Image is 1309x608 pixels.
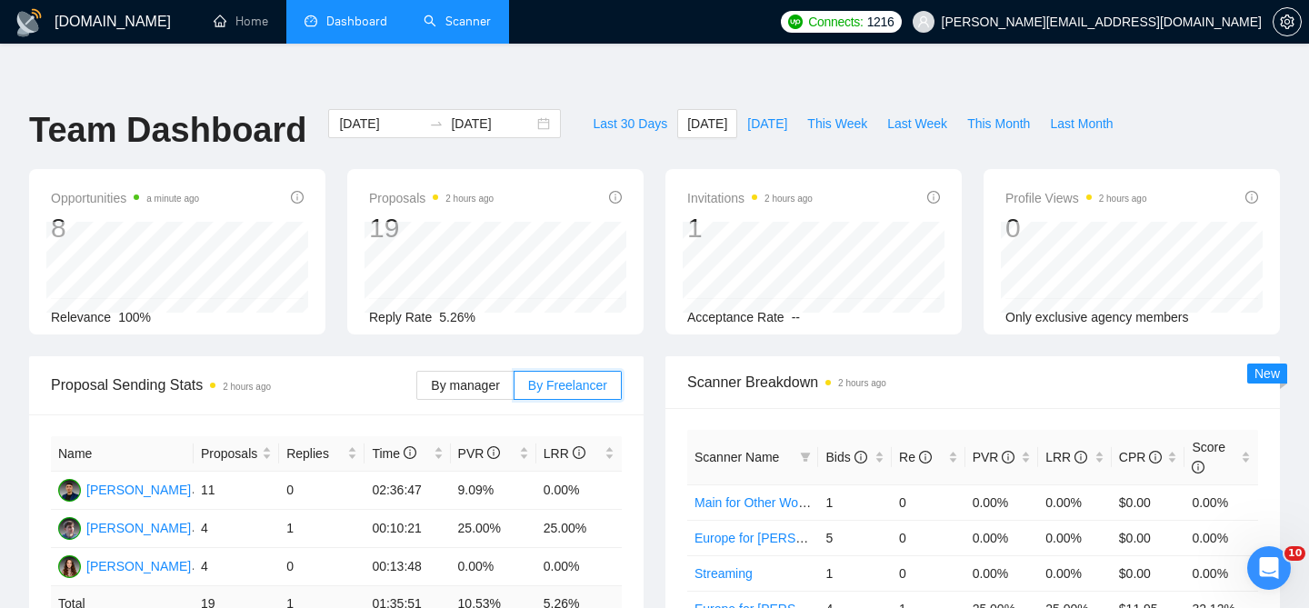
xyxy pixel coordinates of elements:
span: Reply Rate [369,310,432,324]
td: 0 [279,472,365,510]
th: Replies [279,436,365,472]
td: 25.00% [451,510,536,548]
td: 0.00% [965,520,1039,555]
td: 0.00% [1038,484,1112,520]
span: Score [1192,440,1225,474]
a: VS[PERSON_NAME] [58,482,191,496]
button: setting [1273,7,1302,36]
span: Opportunities [51,187,199,209]
time: 2 hours ago [445,194,494,204]
time: 2 hours ago [223,382,271,392]
span: setting [1274,15,1301,29]
span: Proposals [201,444,258,463]
th: Name [51,436,194,472]
span: info-circle [854,451,867,463]
input: End date [451,114,534,134]
span: By Freelancer [528,378,607,393]
a: Streaming [694,566,753,581]
td: $0.00 [1112,520,1185,555]
span: user [917,15,930,28]
a: homeHome [214,14,268,29]
span: 100% [118,310,151,324]
span: This Week [807,114,867,134]
td: 0.00% [1184,520,1258,555]
button: This Month [957,109,1040,138]
td: 5 [818,520,892,555]
button: [DATE] [737,109,797,138]
div: 8 [51,211,199,245]
time: 2 hours ago [838,378,886,388]
button: [DATE] [677,109,737,138]
span: Scanner Breakdown [687,371,1258,394]
span: swap-right [429,116,444,131]
td: 9.09% [451,472,536,510]
span: By manager [431,378,499,393]
span: Replies [286,444,344,463]
span: CPR [1119,450,1162,464]
button: Last 30 Days [583,109,677,138]
td: $0.00 [1112,555,1185,591]
span: Relevance [51,310,111,324]
span: Only exclusive agency members [1005,310,1189,324]
span: Proposals [369,187,494,209]
span: filter [800,452,811,463]
button: Last Week [877,109,957,138]
button: Last Month [1040,109,1123,138]
a: searchScanner [424,14,491,29]
time: a minute ago [146,194,199,204]
span: 10 [1284,546,1305,561]
td: 0.00% [451,548,536,586]
span: info-circle [609,191,622,204]
span: info-circle [573,446,585,459]
iframe: Intercom live chat [1247,546,1291,590]
div: [PERSON_NAME] [86,556,191,576]
span: 1216 [867,12,894,32]
td: 0.00% [1038,555,1112,591]
span: filter [796,444,814,471]
td: 0.00% [1184,484,1258,520]
span: info-circle [919,451,932,463]
span: Last Week [887,114,947,134]
span: LRR [544,446,585,461]
span: Invitations [687,187,813,209]
img: upwork-logo.png [788,15,803,29]
span: PVR [458,446,501,461]
span: info-circle [404,446,416,459]
time: 2 hours ago [1099,194,1147,204]
div: [PERSON_NAME] [86,480,191,500]
span: Acceptance Rate [687,310,784,324]
a: Europe for [PERSON_NAME] [694,531,862,545]
td: 11 [194,472,279,510]
span: Dashboard [326,14,387,29]
span: to [429,116,444,131]
time: 2 hours ago [764,194,813,204]
span: dashboard [305,15,317,27]
td: 1 [818,484,892,520]
span: Last Month [1050,114,1113,134]
td: 0 [892,555,965,591]
td: 0 [892,520,965,555]
span: info-circle [487,446,500,459]
span: info-circle [1149,451,1162,463]
div: 1 [687,211,813,245]
span: Connects: [808,12,863,32]
span: -- [792,310,800,324]
h1: Team Dashboard [29,109,306,152]
td: 0.00% [536,472,622,510]
span: [DATE] [747,114,787,134]
span: Re [899,450,932,464]
a: YZ[PERSON_NAME] [58,520,191,534]
span: Time [372,446,415,461]
td: 4 [194,510,279,548]
a: setting [1273,15,1302,29]
td: 0 [279,548,365,586]
td: 00:10:21 [365,510,450,548]
img: logo [15,8,44,37]
span: Bids [825,450,866,464]
span: info-circle [1245,191,1258,204]
span: PVR [973,450,1015,464]
td: 1 [818,555,892,591]
span: New [1254,366,1280,381]
span: Scanner Name [694,450,779,464]
td: 0.00% [536,548,622,586]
